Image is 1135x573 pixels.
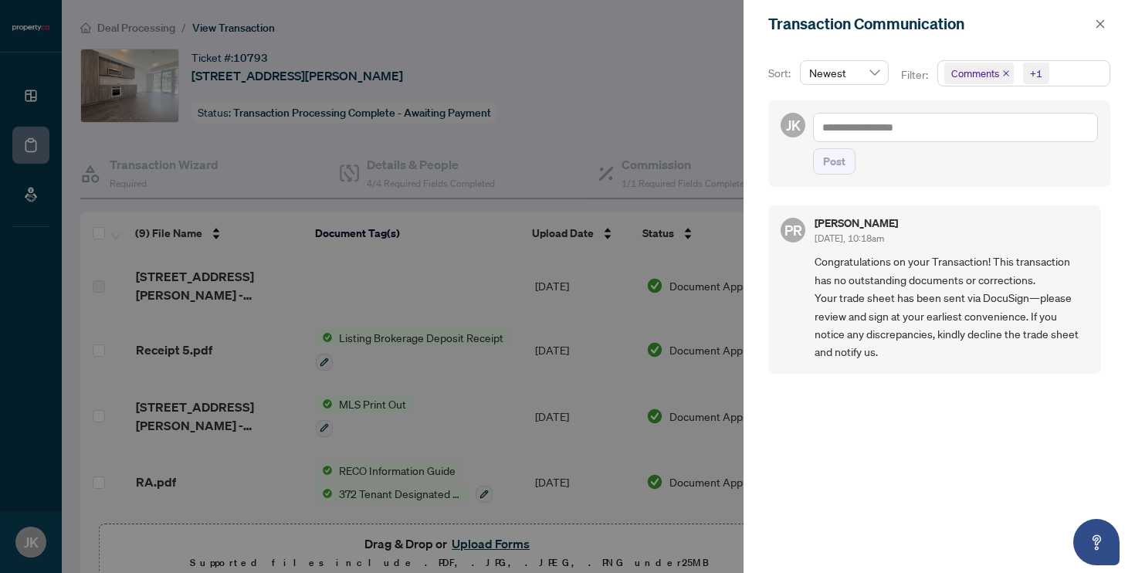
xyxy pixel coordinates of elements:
span: Comments [944,63,1014,84]
span: JK [786,114,801,136]
div: +1 [1030,66,1042,81]
button: Open asap [1073,519,1120,565]
span: close [1002,70,1010,77]
span: Comments [951,66,999,81]
p: Filter: [901,66,930,83]
div: Transaction Communication [768,12,1090,36]
span: Newest [809,61,879,84]
p: Sort: [768,65,794,82]
span: Congratulations on your Transaction! This transaction has no outstanding documents or corrections... [815,253,1089,361]
button: Post [813,148,855,175]
span: PR [784,219,802,241]
h5: [PERSON_NAME] [815,218,898,229]
span: close [1095,19,1106,29]
span: [DATE], 10:18am [815,232,884,244]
